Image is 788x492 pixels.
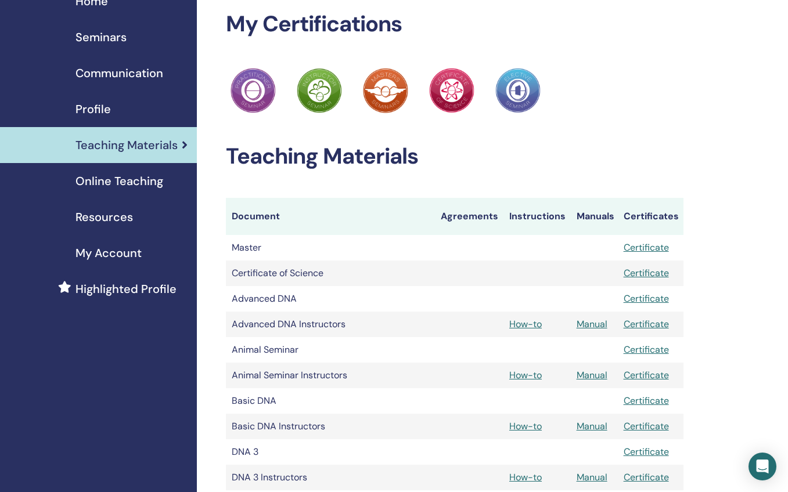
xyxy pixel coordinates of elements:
a: Manual [577,369,607,381]
span: Resources [75,208,133,226]
td: Master [226,235,435,261]
a: Certificate [624,471,669,483]
span: My Account [75,244,142,262]
img: Practitioner [429,68,474,113]
td: Basic DNA Instructors [226,414,435,439]
a: Certificate [624,241,669,254]
span: Online Teaching [75,172,163,190]
th: Instructions [503,198,571,235]
td: Advanced DNA [226,286,435,312]
img: Practitioner [231,68,276,113]
td: Animal Seminar Instructors [226,363,435,388]
span: Communication [75,64,163,82]
a: Certificate [624,395,669,407]
span: Profile [75,100,111,118]
a: How-to [509,471,542,483]
span: Highlighted Profile [75,280,177,298]
a: Manual [577,471,607,483]
div: Open Intercom Messenger [749,453,776,480]
th: Manuals [571,198,618,235]
td: Certificate of Science [226,261,435,286]
a: How-to [509,420,542,432]
th: Certificates [618,198,683,235]
a: Manual [577,318,607,330]
a: Certificate [624,318,669,330]
td: DNA 3 [226,439,435,465]
th: Agreements [435,198,503,235]
h2: Teaching Materials [226,143,683,170]
img: Practitioner [297,68,342,113]
a: How-to [509,318,542,330]
a: Manual [577,420,607,432]
a: Certificate [624,267,669,279]
span: Seminars [75,28,127,46]
td: Basic DNA [226,388,435,414]
a: How-to [509,369,542,381]
td: DNA 3 Instructors [226,465,435,490]
img: Practitioner [363,68,408,113]
a: Certificate [624,343,669,356]
a: Certificate [624,292,669,305]
th: Document [226,198,435,235]
span: Teaching Materials [75,136,178,154]
td: Advanced DNA Instructors [226,312,435,337]
a: Certificate [624,369,669,381]
a: Certificate [624,446,669,458]
img: Practitioner [495,68,541,113]
h2: My Certifications [226,11,683,38]
td: Animal Seminar [226,337,435,363]
a: Certificate [624,420,669,432]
